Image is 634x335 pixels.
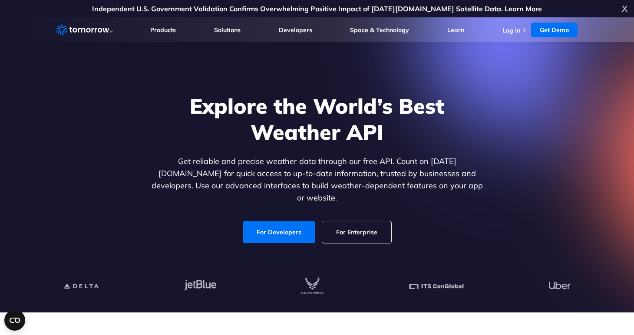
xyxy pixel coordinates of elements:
[243,221,315,243] a: For Developers
[279,26,312,34] a: Developers
[92,4,542,13] a: Independent U.S. Government Validation Confirms Overwhelming Positive Impact of [DATE][DOMAIN_NAM...
[322,221,391,243] a: For Enterprise
[531,23,578,37] a: Get Demo
[502,26,520,34] a: Log In
[447,26,464,34] a: Learn
[214,26,241,34] a: Solutions
[56,23,113,36] a: Home link
[149,155,485,204] p: Get reliable and precise weather data through our free API. Count on [DATE][DOMAIN_NAME] for quic...
[150,26,176,34] a: Products
[4,310,25,331] button: Open CMP widget
[350,26,409,34] a: Space & Technology
[149,93,485,145] h1: Explore the World’s Best Weather API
